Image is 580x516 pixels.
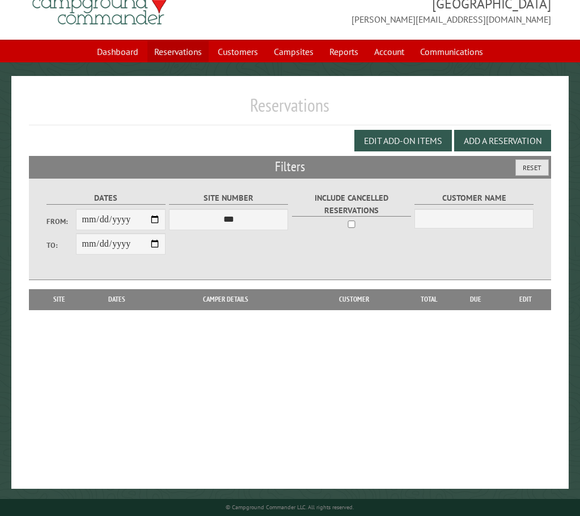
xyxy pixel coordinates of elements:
[90,41,145,62] a: Dashboard
[169,192,288,205] label: Site Number
[267,41,320,62] a: Campsites
[29,94,551,125] h1: Reservations
[35,289,84,310] th: Site
[407,289,452,310] th: Total
[454,130,551,151] button: Add a Reservation
[323,41,365,62] a: Reports
[29,156,551,177] h2: Filters
[367,41,411,62] a: Account
[150,289,302,310] th: Camper Details
[301,289,406,310] th: Customer
[413,41,490,62] a: Communications
[211,41,265,62] a: Customers
[499,289,551,310] th: Edit
[354,130,452,151] button: Edit Add-on Items
[46,216,76,227] label: From:
[147,41,209,62] a: Reservations
[46,192,166,205] label: Dates
[84,289,150,310] th: Dates
[515,159,549,176] button: Reset
[292,192,411,217] label: Include Cancelled Reservations
[226,504,354,511] small: © Campground Commander LLC. All rights reserved.
[46,240,76,251] label: To:
[414,192,534,205] label: Customer Name
[452,289,499,310] th: Due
